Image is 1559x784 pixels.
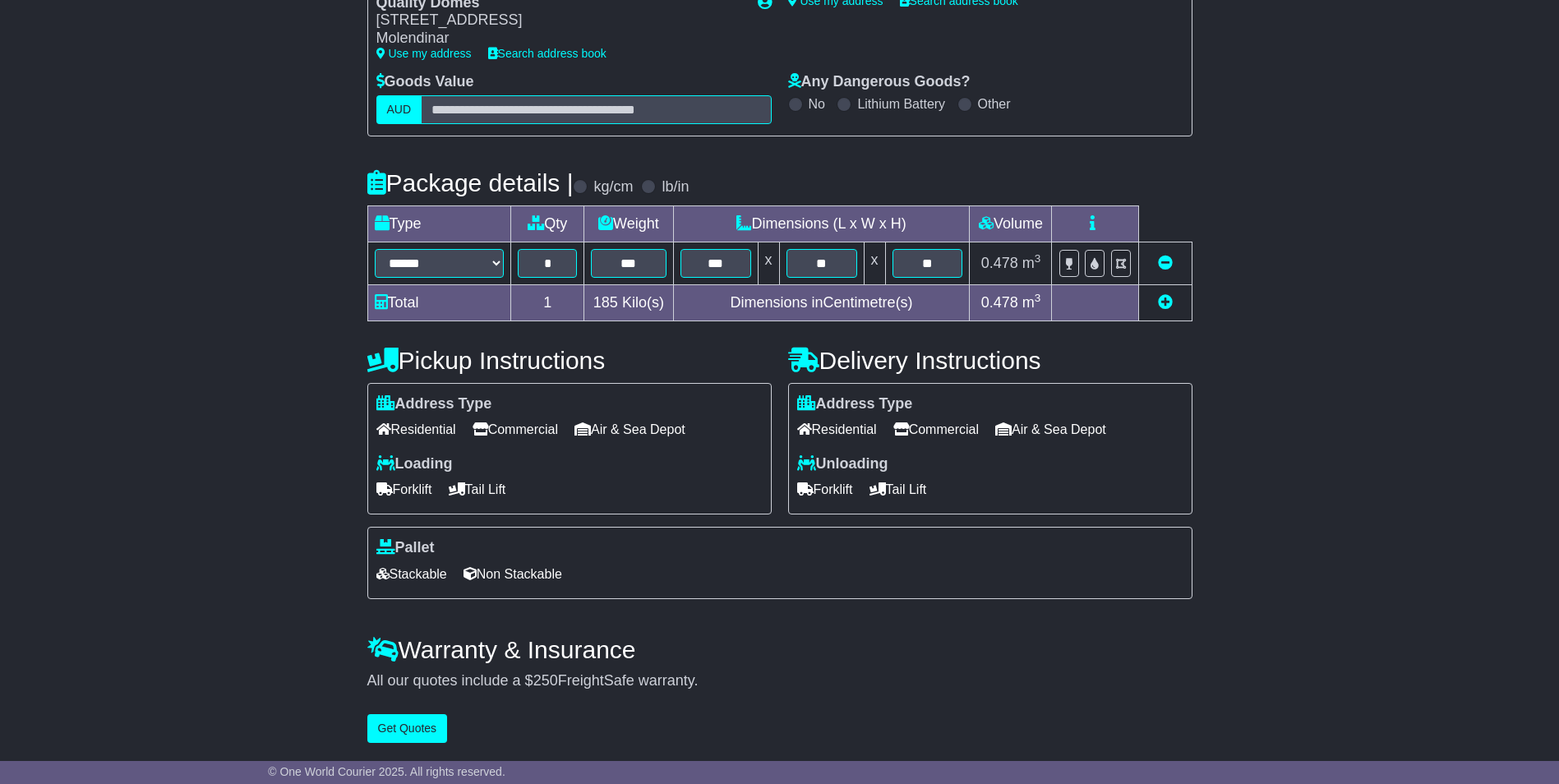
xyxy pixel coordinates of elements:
[367,714,448,743] button: Get Quotes
[367,347,772,374] h4: Pickup Instructions
[376,47,472,60] a: Use my address
[869,477,927,502] span: Tail Lift
[376,12,741,30] div: [STREET_ADDRESS]
[376,477,432,502] span: Forklift
[981,294,1018,311] span: 0.478
[1035,252,1041,265] sup: 3
[511,205,584,242] td: Qty
[797,455,888,473] label: Unloading
[376,455,453,473] label: Loading
[367,636,1192,663] h4: Warranty & Insurance
[788,73,971,91] label: Any Dangerous Goods?
[511,284,584,321] td: 1
[376,417,456,442] span: Residential
[981,255,1018,271] span: 0.478
[268,765,505,778] span: © One World Courier 2025. All rights reserved.
[376,95,422,124] label: AUD
[376,30,741,48] div: Molendinar
[788,347,1192,374] h4: Delivery Instructions
[1158,294,1173,311] a: Add new item
[376,539,435,557] label: Pallet
[367,672,1192,690] div: All our quotes include a $ FreightSafe warranty.
[593,178,633,196] label: kg/cm
[584,205,674,242] td: Weight
[809,96,825,112] label: No
[797,417,877,442] span: Residential
[367,169,574,196] h4: Package details |
[1022,255,1041,271] span: m
[376,395,492,413] label: Address Type
[1022,294,1041,311] span: m
[797,395,913,413] label: Address Type
[593,294,618,311] span: 185
[970,205,1052,242] td: Volume
[978,96,1011,112] label: Other
[367,284,511,321] td: Total
[367,205,511,242] td: Type
[584,284,674,321] td: Kilo(s)
[673,284,970,321] td: Dimensions in Centimetre(s)
[464,561,562,587] span: Non Stackable
[376,73,474,91] label: Goods Value
[574,417,685,442] span: Air & Sea Depot
[488,47,607,60] a: Search address book
[376,561,447,587] span: Stackable
[533,672,558,689] span: 250
[1035,292,1041,304] sup: 3
[857,96,945,112] label: Lithium Battery
[673,205,970,242] td: Dimensions (L x W x H)
[662,178,689,196] label: lb/in
[893,417,979,442] span: Commercial
[995,417,1106,442] span: Air & Sea Depot
[473,417,558,442] span: Commercial
[864,242,885,284] td: x
[797,477,853,502] span: Forklift
[1158,255,1173,271] a: Remove this item
[449,477,506,502] span: Tail Lift
[758,242,779,284] td: x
